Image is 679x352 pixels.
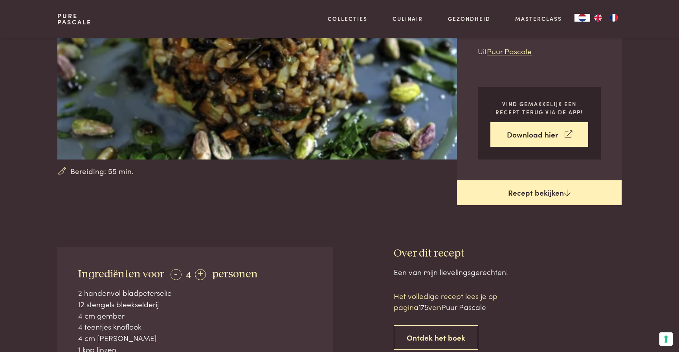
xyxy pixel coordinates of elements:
span: personen [212,269,258,280]
span: Bereiding: 55 min. [70,165,134,177]
div: 2 handenvol bladpeterselie [78,287,312,299]
div: Language [574,14,590,22]
div: 4 teentjes knoflook [78,321,312,332]
span: 4 [186,267,191,280]
div: 4 cm gember [78,310,312,321]
button: Uw voorkeuren voor toestemming voor trackingtechnologieën [659,332,673,346]
a: FR [606,14,622,22]
div: + [195,269,206,280]
a: Masterclass [515,15,562,23]
a: Collecties [328,15,367,23]
div: Een van mijn lievelingsgerechten! [394,266,622,278]
h3: Over dit recept [394,247,622,260]
div: 4 cm [PERSON_NAME] [78,332,312,344]
a: NL [574,14,590,22]
a: EN [590,14,606,22]
aside: Language selected: Nederlands [574,14,622,22]
a: Recept bekijken [457,180,622,205]
ul: Language list [590,14,622,22]
a: Culinair [393,15,423,23]
a: Download hier [490,122,588,147]
a: Gezondheid [448,15,490,23]
span: Puur Pascale [441,301,486,312]
span: Ingrediënten voor [78,269,164,280]
a: Puur Pascale [487,46,532,56]
p: Uit [478,46,601,57]
div: 12 stengels bleekselderij [78,299,312,310]
p: Het volledige recept lees je op pagina van [394,290,527,313]
p: Vind gemakkelijk een recept terug via de app! [490,100,588,116]
div: - [171,269,182,280]
span: 175 [418,301,428,312]
a: Ontdek het boek [394,325,478,350]
a: PurePascale [57,13,92,25]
